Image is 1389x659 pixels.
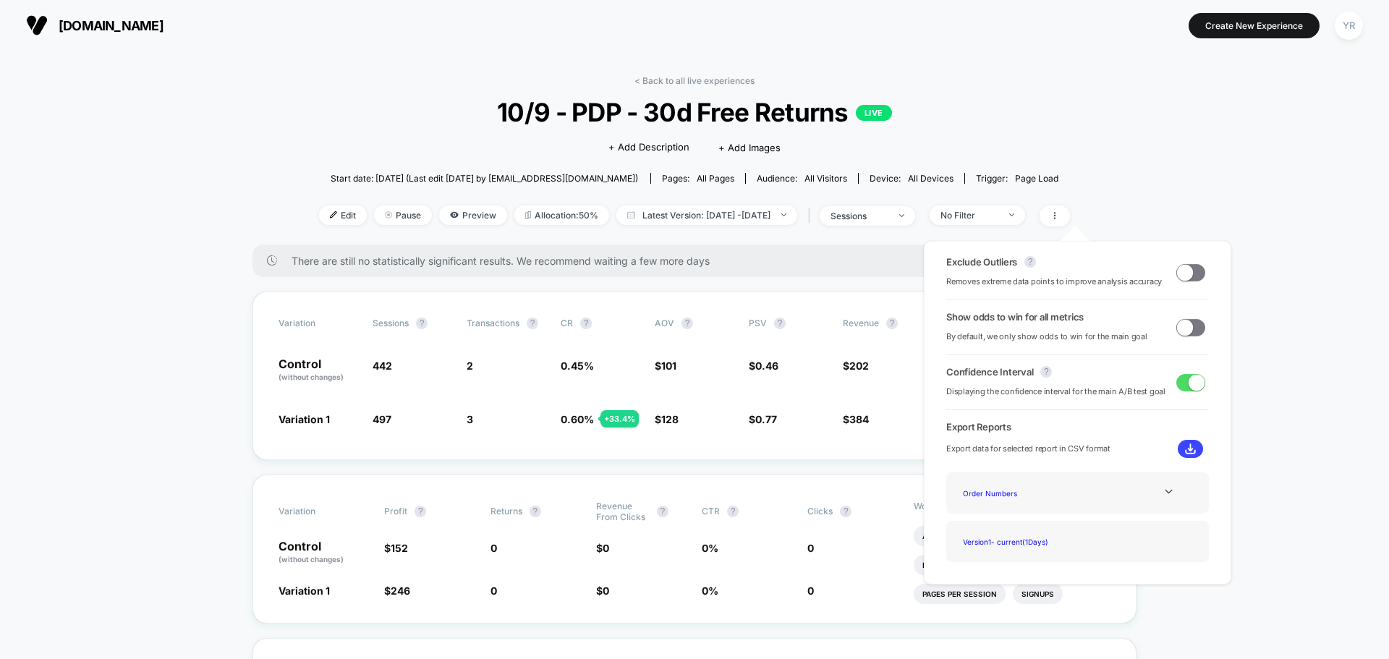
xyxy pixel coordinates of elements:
[279,540,370,565] p: Control
[580,318,592,329] button: ?
[1185,443,1196,454] img: download
[279,413,330,425] span: Variation 1
[373,413,391,425] span: 497
[608,140,689,155] span: + Add Description
[331,173,638,184] span: Start date: [DATE] (Last edit [DATE] by [EMAIL_ADDRESS][DOMAIN_NAME])
[1024,256,1036,268] button: ?
[561,360,594,372] span: 0.45 %
[804,205,820,226] span: |
[634,75,755,86] a: < Back to all live experiences
[655,413,679,425] span: $
[603,584,609,597] span: 0
[702,506,720,516] span: CTR
[374,205,432,225] span: Pause
[373,360,392,372] span: 442
[22,14,168,37] button: [DOMAIN_NAME]
[26,14,48,36] img: Visually logo
[330,211,337,218] img: edit
[561,413,594,425] span: 0.60 %
[774,318,786,329] button: ?
[807,506,833,516] span: Clicks
[831,211,888,221] div: sessions
[749,413,777,425] span: $
[702,584,718,597] span: 0 %
[385,211,392,218] img: end
[856,105,892,121] p: LIVE
[757,173,847,184] div: Audience:
[858,173,964,184] span: Device:
[490,542,497,554] span: 0
[292,255,1108,267] span: There are still no statistically significant results. We recommend waiting a few more days
[596,542,609,554] span: $
[661,360,676,372] span: 101
[279,358,358,383] p: Control
[940,210,998,221] div: No Filter
[807,542,814,554] span: 0
[1015,173,1058,184] span: Page Load
[946,366,1033,378] span: Confidence Interval
[596,501,650,522] span: Revenue From Clicks
[946,256,1017,268] span: Exclude Outliers
[1009,213,1014,216] img: end
[357,97,1032,127] span: 10/9 - PDP - 30d Free Returns
[843,413,869,425] span: $
[804,173,847,184] span: All Visitors
[467,360,473,372] span: 2
[467,413,473,425] span: 3
[661,413,679,425] span: 128
[662,173,734,184] div: Pages:
[467,318,519,328] span: Transactions
[755,360,778,372] span: 0.46
[849,360,869,372] span: 202
[946,385,1165,399] span: Displaying the confidence interval for the main A/B test goal
[849,413,869,425] span: 384
[415,506,426,517] button: ?
[279,373,344,381] span: (without changes)
[749,360,778,372] span: $
[373,318,409,328] span: Sessions
[530,506,541,517] button: ?
[319,205,367,225] span: Edit
[596,584,609,597] span: $
[899,214,904,217] img: end
[781,213,786,216] img: end
[749,318,767,328] span: PSV
[843,360,869,372] span: $
[490,584,497,597] span: 0
[384,506,407,516] span: Profit
[279,501,358,522] span: Variation
[807,584,814,597] span: 0
[946,275,1162,289] span: Removes extreme data points to improve analysis accuracy
[957,483,1073,503] div: Order Numbers
[59,18,163,33] span: [DOMAIN_NAME]
[616,205,797,225] span: Latest Version: [DATE] - [DATE]
[384,584,410,597] span: $
[957,532,1073,551] div: Version 1 - current ( 1 Days)
[681,318,693,329] button: ?
[1330,11,1367,41] button: YR
[718,142,781,153] span: + Add Images
[279,318,358,329] span: Variation
[279,584,330,597] span: Variation 1
[702,542,718,554] span: 0 %
[525,211,531,219] img: rebalance
[843,318,879,328] span: Revenue
[697,173,734,184] span: all pages
[1189,13,1320,38] button: Create New Experience
[514,205,609,225] span: Allocation: 50%
[490,506,522,516] span: Returns
[946,311,1084,323] span: Show odds to win for all metrics
[279,555,344,564] span: (without changes)
[840,506,851,517] button: ?
[657,506,668,517] button: ?
[655,360,676,372] span: $
[727,506,739,517] button: ?
[1040,366,1052,378] button: ?
[1335,12,1363,40] div: YR
[655,318,674,328] span: AOV
[755,413,777,425] span: 0.77
[391,584,410,597] span: 246
[391,542,408,554] span: 152
[416,318,428,329] button: ?
[439,205,507,225] span: Preview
